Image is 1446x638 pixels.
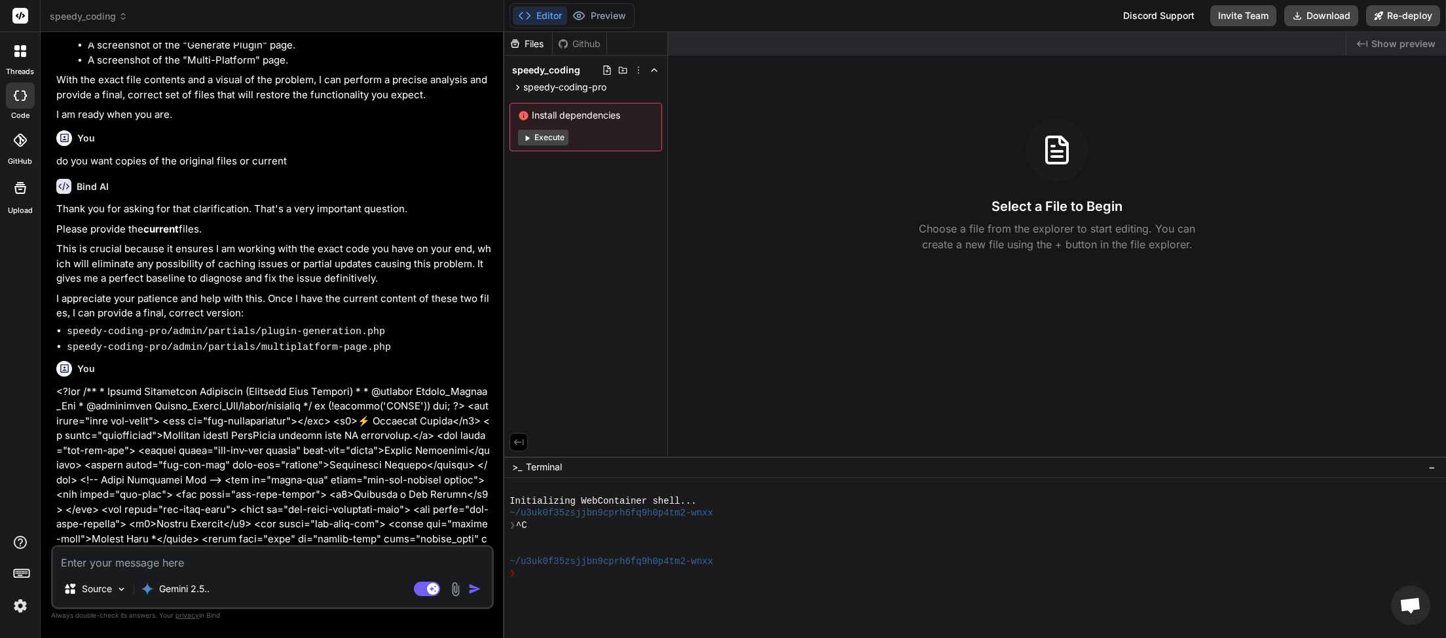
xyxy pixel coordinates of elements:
h6: You [77,132,95,145]
span: ❯ [510,519,516,531]
p: Thank you for asking for that clarification. That's a very important question. [56,202,491,217]
span: Terminal [526,460,562,474]
button: Execute [518,130,568,145]
img: icon [468,582,481,595]
button: Preview [567,7,631,25]
img: settings [9,595,31,617]
img: Gemini 2.5 Pro [141,582,154,595]
img: Pick Models [116,584,127,595]
p: do you want copies of the original files or current [56,154,491,169]
p: Choose a file from the explorer to start editing. You can create a new file using the + button in... [910,221,1204,252]
span: ❯ [510,567,516,579]
span: speedy_coding [50,10,128,23]
label: code [11,110,29,121]
code: speedy-coding-pro/admin/partials/multiplatform-page.php [67,342,391,353]
button: Re-deploy [1366,5,1440,26]
li: A screenshot of the "Multi-Platform" page. [88,53,491,68]
li: A screenshot of the "Generate Plugin" page. [88,38,491,53]
span: Install dependencies [518,109,654,122]
p: Source [82,582,112,595]
h6: You [77,362,95,375]
strong: current [143,223,179,235]
button: Invite Team [1210,5,1276,26]
span: ~/u3uk0f35zsjjbn9cprh6fq9h0p4tm2-wnxx [510,555,713,567]
span: − [1428,460,1436,474]
div: Discord Support [1115,5,1202,26]
span: ^C [516,519,527,531]
code: speedy-coding-pro/admin/partials/plugin-generation.php [67,326,385,337]
p: Gemini 2.5.. [159,582,210,595]
div: Github [553,37,606,50]
span: privacy [176,611,199,619]
span: speedy-coding-pro [523,81,606,94]
p: Always double-check its answers. Your in Bind [51,609,494,622]
span: ~/u3uk0f35zsjjbn9cprh6fq9h0p4tm2-wnxx [510,507,713,519]
span: speedy_coding [512,64,580,77]
h6: Bind AI [77,180,109,193]
button: − [1426,457,1438,478]
p: This is crucial because it ensures I am working with the exact code you have on your end, which w... [56,242,491,286]
span: Initializing WebContainer shell... [510,495,696,507]
p: I am ready when you are. [56,107,491,122]
p: Please provide the files. [56,222,491,237]
span: >_ [512,460,522,474]
label: GitHub [8,156,32,167]
div: Files [504,37,552,50]
button: Download [1284,5,1358,26]
p: I appreciate your patience and help with this. Once I have the current content of these two files... [56,291,491,321]
img: attachment [448,582,463,597]
button: Editor [513,7,567,25]
label: Upload [8,205,33,216]
p: With the exact file contents and a visual of the problem, I can perform a precise analysis and pr... [56,73,491,102]
h3: Select a File to Begin [992,197,1122,216]
span: Show preview [1371,37,1436,50]
div: Open chat [1391,586,1430,625]
label: threads [6,66,34,77]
